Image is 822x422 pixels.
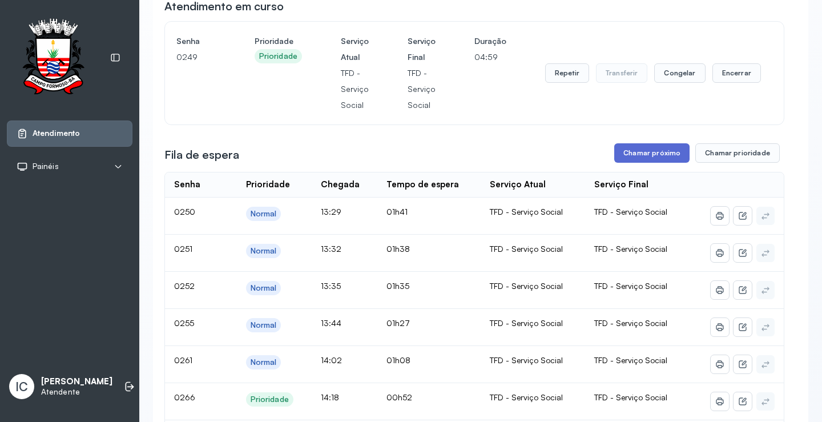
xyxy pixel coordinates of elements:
[176,49,216,65] p: 0249
[341,65,369,113] p: TFD - Serviço Social
[386,179,459,190] div: Tempo de espera
[17,128,123,139] a: Atendimento
[174,244,192,254] span: 0251
[251,209,277,219] div: Normal
[408,33,436,65] h4: Serviço Final
[594,318,667,328] span: TFD - Serviço Social
[321,207,341,216] span: 13:29
[33,162,59,171] span: Painéis
[174,392,195,402] span: 0266
[321,318,341,328] span: 13:44
[321,179,360,190] div: Chegada
[490,355,576,365] div: TFD - Serviço Social
[594,244,667,254] span: TFD - Serviço Social
[251,357,277,367] div: Normal
[594,355,667,365] span: TFD - Serviço Social
[474,33,506,49] h4: Duração
[174,355,192,365] span: 0261
[490,318,576,328] div: TFD - Serviço Social
[386,244,410,254] span: 01h38
[259,51,297,61] div: Prioridade
[321,244,341,254] span: 13:32
[712,63,761,83] button: Encerrar
[321,355,342,365] span: 14:02
[251,246,277,256] div: Normal
[251,283,277,293] div: Normal
[386,392,412,402] span: 00h52
[490,392,576,403] div: TFD - Serviço Social
[174,318,194,328] span: 0255
[614,143,690,163] button: Chamar próximo
[33,128,80,138] span: Atendimento
[176,33,216,49] h4: Senha
[594,392,667,402] span: TFD - Serviço Social
[246,179,290,190] div: Prioridade
[386,355,410,365] span: 01h08
[386,318,410,328] span: 01h27
[174,281,195,291] span: 0252
[594,281,667,291] span: TFD - Serviço Social
[490,179,546,190] div: Serviço Atual
[386,281,409,291] span: 01h35
[341,33,369,65] h4: Serviço Atual
[408,65,436,113] p: TFD - Serviço Social
[174,179,200,190] div: Senha
[321,281,341,291] span: 13:35
[251,320,277,330] div: Normal
[490,281,576,291] div: TFD - Serviço Social
[255,33,302,49] h4: Prioridade
[490,244,576,254] div: TFD - Serviço Social
[12,18,94,98] img: Logotipo do estabelecimento
[321,392,339,402] span: 14:18
[164,147,239,163] h3: Fila de espera
[490,207,576,217] div: TFD - Serviço Social
[596,63,648,83] button: Transferir
[174,207,195,216] span: 0250
[695,143,780,163] button: Chamar prioridade
[251,395,289,404] div: Prioridade
[386,207,408,216] span: 01h41
[594,179,648,190] div: Serviço Final
[654,63,705,83] button: Congelar
[41,376,112,387] p: [PERSON_NAME]
[41,387,112,397] p: Atendente
[474,49,506,65] p: 04:59
[594,207,667,216] span: TFD - Serviço Social
[545,63,589,83] button: Repetir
